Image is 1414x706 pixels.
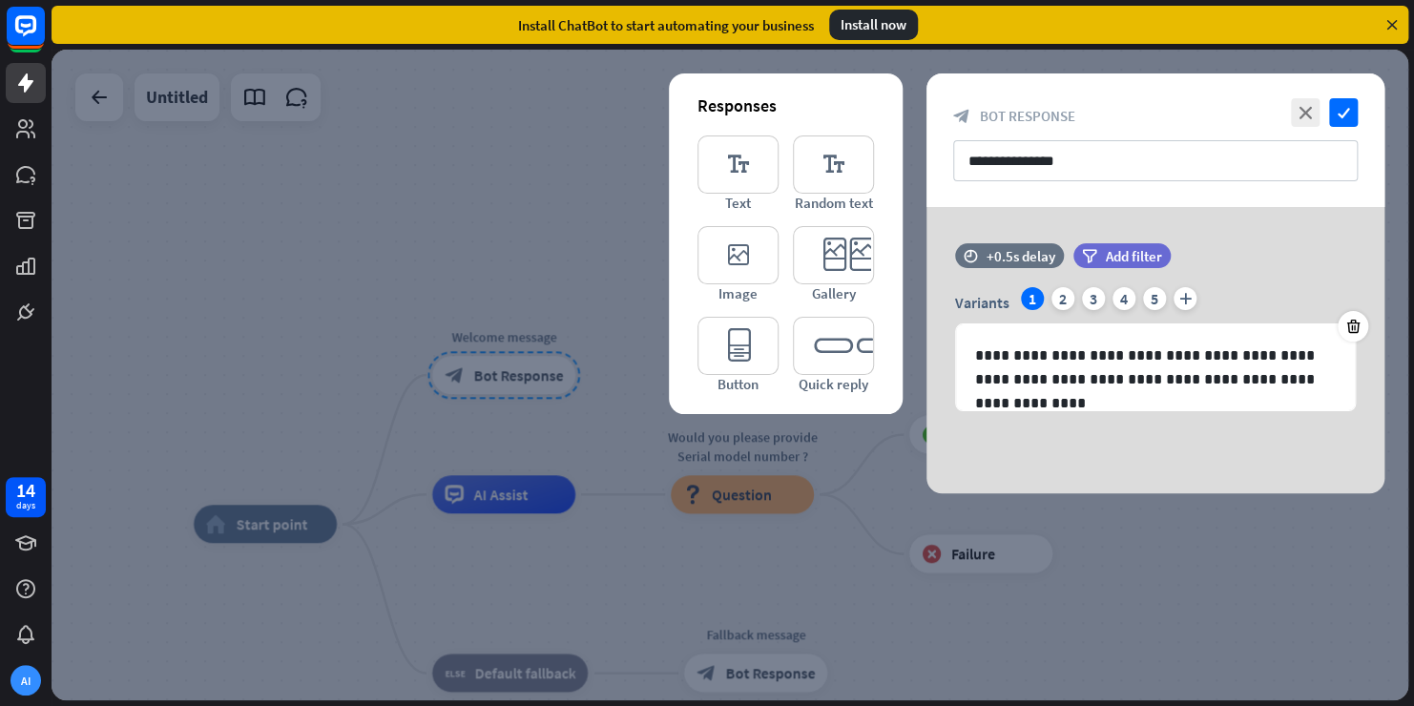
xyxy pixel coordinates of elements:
div: Install ChatBot to start automating your business [518,16,814,34]
i: block_bot_response [953,108,970,125]
div: 4 [1112,287,1135,310]
div: 3 [1082,287,1105,310]
i: filter [1082,249,1097,263]
div: +0.5s delay [987,247,1055,265]
div: Install now [829,10,918,40]
span: Add filter [1106,247,1162,265]
span: Bot Response [980,107,1075,125]
span: Variants [955,293,1009,312]
i: check [1329,98,1358,127]
button: Open LiveChat chat widget [15,8,73,65]
div: 5 [1143,287,1166,310]
i: plus [1174,287,1196,310]
a: 14 days [6,477,46,517]
i: close [1291,98,1320,127]
div: 14 [16,482,35,499]
div: 2 [1051,287,1074,310]
div: days [16,499,35,512]
div: 1 [1021,287,1044,310]
div: AI [10,665,41,696]
i: time [964,249,978,262]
